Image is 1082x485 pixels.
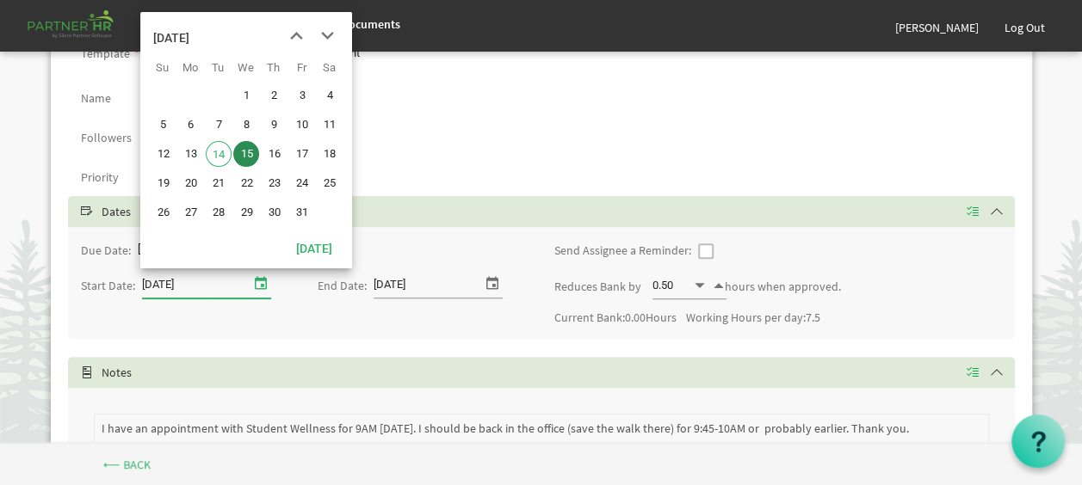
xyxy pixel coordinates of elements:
[81,132,132,144] label: Followers
[81,365,1028,379] h5: Notes
[233,141,259,167] span: Wednesday, October 15, 2025
[260,55,288,81] th: Th
[206,200,232,225] span: Tuesday, October 28, 2025
[232,55,259,81] th: We
[151,141,176,167] span: Sunday, October 12, 2025
[554,244,691,257] label: Send Assignee a Reminder:
[317,141,343,167] span: Saturday, October 18, 2025
[178,200,204,225] span: Monday, October 27, 2025
[262,170,288,196] span: Thursday, October 23, 2025
[806,310,820,325] span: 7.5
[81,92,111,105] label: Name
[151,200,176,225] span: Sunday, October 26, 2025
[285,236,343,260] button: Today
[992,3,1058,52] a: Log Out
[233,112,259,138] span: Wednesday, October 8, 2025
[178,141,204,167] span: Monday, October 13, 2025
[315,55,343,81] th: Sa
[206,141,232,167] span: Tuesday, October 14, 2025
[204,55,232,81] th: Tu
[341,16,400,32] span: Documents
[153,21,189,55] div: title
[206,112,232,138] span: Tuesday, October 7, 2025
[289,200,315,225] span: Friday, October 31, 2025
[289,83,315,108] span: Friday, October 3, 2025
[81,47,130,60] label: Template
[206,170,232,196] span: Tuesday, October 21, 2025
[692,275,708,295] span: Decrement value
[686,311,820,324] label: Working Hours per day:
[289,141,315,167] span: Friday, October 17, 2025
[81,171,119,184] label: Priority
[81,244,131,257] label: Due Date:
[149,55,176,81] th: Su
[94,414,989,478] textarea: I have an appointment with Student Wellness for 9AM [DATE]. I should be back in the office (save ...
[151,170,176,196] span: Sunday, October 19, 2025
[81,205,1028,218] h5: Dates
[625,310,646,325] span: 0.00
[232,139,259,169] td: Wednesday, October 15, 2025
[554,280,641,293] label: Reduces Bank by
[882,3,992,52] a: [PERSON_NAME]
[312,21,343,52] button: next month
[289,112,315,138] span: Friday, October 10, 2025
[178,170,204,196] span: Monday, October 20, 2025
[482,272,503,294] span: select
[554,311,677,324] label: Current Bank: Hours
[178,112,204,138] span: Monday, October 6, 2025
[176,55,204,81] th: Mo
[81,206,93,218] span: Select
[711,275,726,295] span: Increment value
[262,83,288,108] span: Thursday, October 2, 2025
[262,141,288,167] span: Thursday, October 16, 2025
[317,112,343,138] span: Saturday, October 11, 2025
[317,170,343,196] span: Saturday, October 25, 2025
[289,170,315,196] span: Friday, October 24, 2025
[318,279,367,292] label: End Date:
[77,449,176,480] a: ⟵ Back
[233,170,259,196] span: Wednesday, October 22, 2025
[725,280,841,293] label: hours when approved.
[317,83,343,108] span: Saturday, October 4, 2025
[288,55,315,81] th: Fr
[281,21,312,52] button: previous month
[81,279,135,292] label: Start Date:
[233,200,259,225] span: Wednesday, October 29, 2025
[233,83,259,108] span: Wednesday, October 1, 2025
[262,200,288,225] span: Thursday, October 30, 2025
[262,112,288,138] span: Thursday, October 9, 2025
[151,112,176,138] span: Sunday, October 5, 2025
[250,272,271,294] span: select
